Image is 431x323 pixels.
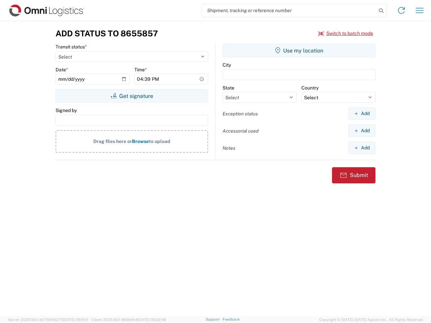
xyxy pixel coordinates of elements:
[223,317,240,321] a: Feedback
[8,318,88,322] span: Server: 2025.18.0-dd719145275
[223,44,375,57] button: Use my location
[318,28,373,39] button: Switch to batch mode
[149,139,170,144] span: to upload
[206,317,223,321] a: Support
[91,318,166,322] span: Client: 2025.18.0-9839db4
[56,44,87,50] label: Transit status
[223,128,259,134] label: Accessorial used
[132,139,149,144] span: Browse
[202,4,376,17] input: Shipment, tracking or reference number
[223,111,258,117] label: Exception status
[56,107,77,113] label: Signed by
[63,318,88,322] span: [DATE] 09:51:11
[56,29,158,38] h3: Add Status to 8655857
[319,317,423,323] span: Copyright © [DATE]-[DATE] Agistix Inc., All Rights Reserved
[332,167,375,183] button: Submit
[301,85,319,91] label: Country
[223,145,235,151] label: Notes
[348,142,375,154] button: Add
[348,124,375,137] button: Add
[138,318,166,322] span: [DATE] 09:32:48
[348,107,375,120] button: Add
[56,89,208,103] button: Get signature
[134,67,147,73] label: Time
[223,85,234,91] label: State
[223,62,231,68] label: City
[56,67,68,73] label: Date
[93,139,132,144] span: Drag files here or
